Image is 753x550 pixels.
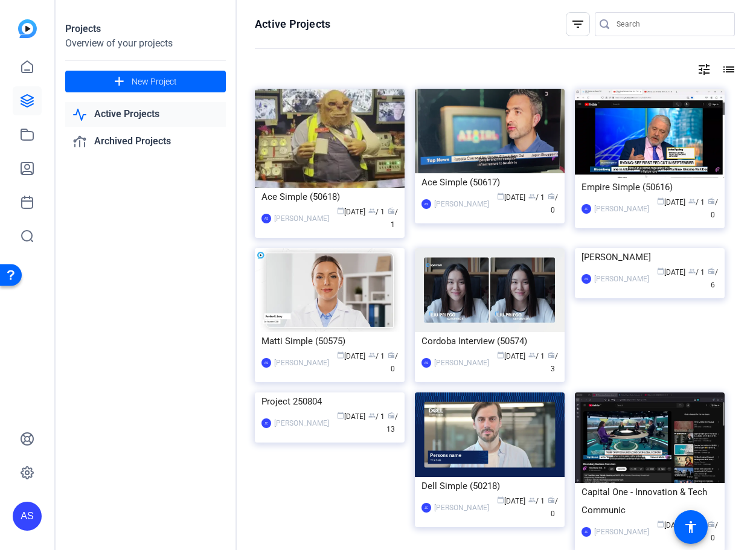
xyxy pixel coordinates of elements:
[368,412,385,421] span: / 1
[657,520,664,528] span: calendar_today
[13,502,42,531] div: AS
[528,352,545,360] span: / 1
[582,178,718,196] div: Empire Simple (50616)
[421,173,558,191] div: Ace Simple (50617)
[548,193,558,214] span: / 0
[368,412,376,419] span: group
[528,193,536,200] span: group
[337,352,365,360] span: [DATE]
[708,197,715,205] span: radio
[497,193,504,200] span: calendar_today
[657,198,685,206] span: [DATE]
[657,268,685,277] span: [DATE]
[582,527,591,537] div: JC
[368,207,376,214] span: group
[528,351,536,359] span: group
[571,17,585,31] mat-icon: filter_list
[368,351,376,359] span: group
[65,22,226,36] div: Projects
[65,36,226,51] div: Overview of your projects
[274,213,329,225] div: [PERSON_NAME]
[688,268,705,277] span: / 1
[388,207,395,214] span: radio
[688,198,705,206] span: / 1
[337,412,365,421] span: [DATE]
[548,496,555,504] span: radio
[528,496,536,504] span: group
[708,520,715,528] span: radio
[657,197,664,205] span: calendar_today
[548,497,558,518] span: / 0
[720,62,735,77] mat-icon: list
[657,521,685,529] span: [DATE]
[421,332,558,350] div: Cordoba Interview (50574)
[112,74,127,89] mat-icon: add
[617,17,725,31] input: Search
[582,274,591,284] div: AS
[388,412,395,419] span: radio
[65,129,226,154] a: Archived Projects
[388,351,395,359] span: radio
[261,188,398,206] div: Ace Simple (50618)
[708,267,715,275] span: radio
[421,199,431,209] div: AS
[548,352,558,373] span: / 3
[548,351,555,359] span: radio
[708,268,718,289] span: / 6
[261,214,271,223] div: AS
[421,477,558,495] div: Dell Simple (50218)
[582,248,718,266] div: [PERSON_NAME]
[434,502,489,514] div: [PERSON_NAME]
[132,75,177,88] span: New Project
[337,412,344,419] span: calendar_today
[421,358,431,368] div: AS
[421,503,431,513] div: JC
[708,521,718,542] span: / 0
[18,19,37,38] img: blue-gradient.svg
[261,332,398,350] div: Matti Simple (50575)
[548,193,555,200] span: radio
[684,520,698,534] mat-icon: accessibility
[337,351,344,359] span: calendar_today
[497,352,525,360] span: [DATE]
[261,358,271,368] div: AS
[274,417,329,429] div: [PERSON_NAME]
[388,208,398,229] span: / 1
[497,496,504,504] span: calendar_today
[497,193,525,202] span: [DATE]
[386,412,398,433] span: / 13
[368,208,385,216] span: / 1
[528,193,545,202] span: / 1
[65,102,226,127] a: Active Projects
[368,352,385,360] span: / 1
[688,267,696,275] span: group
[274,357,329,369] div: [PERSON_NAME]
[337,208,365,216] span: [DATE]
[497,351,504,359] span: calendar_today
[594,203,649,215] div: [PERSON_NAME]
[434,357,489,369] div: [PERSON_NAME]
[65,71,226,92] button: New Project
[434,198,489,210] div: [PERSON_NAME]
[255,17,330,31] h1: Active Projects
[582,483,718,519] div: Capital One - Innovation & Tech Communic
[594,526,649,538] div: [PERSON_NAME]
[708,198,718,219] span: / 0
[337,207,344,214] span: calendar_today
[261,418,271,428] div: JC
[261,392,398,411] div: Project 250804
[697,62,711,77] mat-icon: tune
[657,267,664,275] span: calendar_today
[594,273,649,285] div: [PERSON_NAME]
[388,352,398,373] span: / 0
[582,204,591,214] div: JC
[688,197,696,205] span: group
[497,497,525,505] span: [DATE]
[528,497,545,505] span: / 1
